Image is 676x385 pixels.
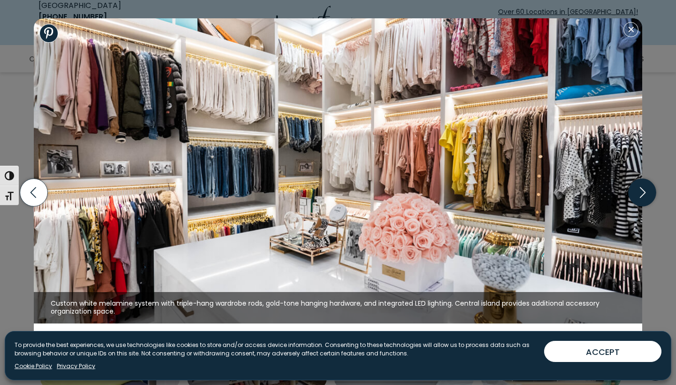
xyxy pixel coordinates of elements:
p: To provide the best experiences, we use technologies like cookies to store and/or access device i... [15,341,537,358]
figcaption: Custom white melamine system with triple-hang wardrobe rods, gold-tone hanging hardware, and inte... [34,292,642,323]
img: Custom white melamine system with triple-hang wardrobe rods, gold-tone hanging hardware, and inte... [34,18,642,323]
a: Cookie Policy [15,362,52,370]
a: Privacy Policy [57,362,95,370]
button: ACCEPT [544,341,661,362]
a: Share to Pinterest [39,24,58,43]
button: Close modal [623,22,638,37]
